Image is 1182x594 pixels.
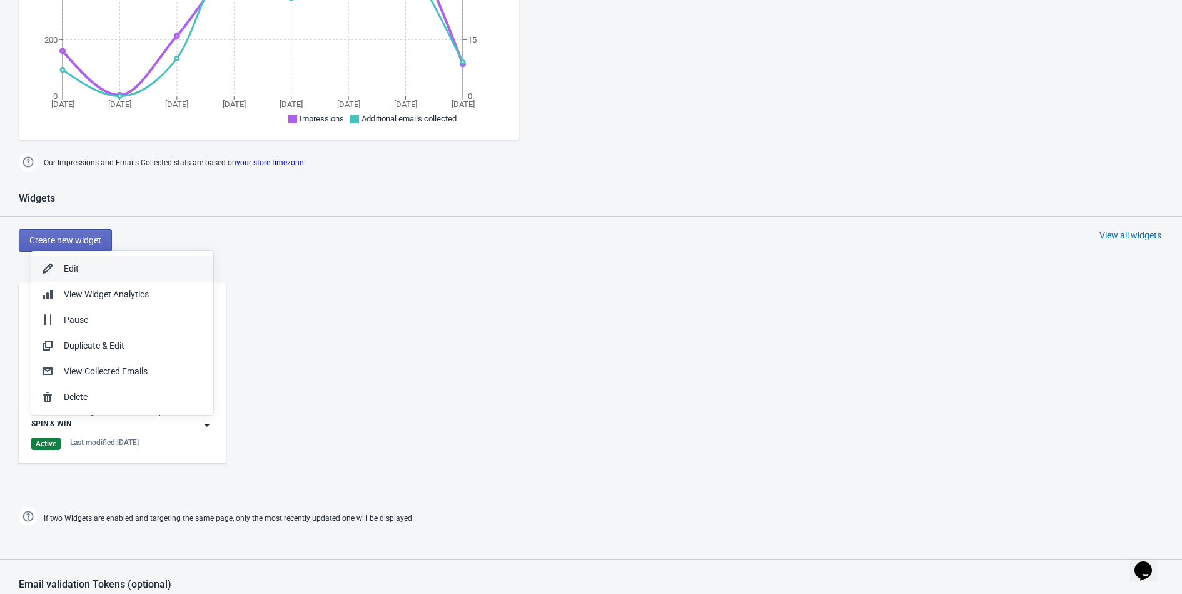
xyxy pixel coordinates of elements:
iframe: chat widget [1129,544,1169,581]
div: View Collected Emails [64,365,203,378]
span: View Widget Analytics [64,289,149,299]
span: Impressions [300,114,344,123]
tspan: [DATE] [337,100,360,109]
span: If two Widgets are enabled and targeting the same page, only the most recently updated one will b... [44,508,414,529]
span: Additional emails collected [361,114,457,123]
tspan: [DATE] [394,100,417,109]
tspan: [DATE] [51,100,74,109]
div: Pause [64,314,203,327]
button: Duplicate & Edit [31,333,213,359]
button: Delete [31,384,213,410]
button: View Widget Analytics [31,282,213,307]
button: Pause [31,307,213,333]
tspan: 15 [468,35,477,44]
span: Our Impressions and Emails Collected stats are based on . [44,153,305,173]
div: Active [31,438,61,450]
tspan: [DATE] [280,100,303,109]
button: Create new widget [19,229,112,252]
div: Duplicate & Edit [64,339,203,352]
button: Edit [31,256,213,282]
span: Create new widget [29,235,101,245]
div: Last modified: [DATE] [70,438,139,448]
tspan: 0 [53,91,58,101]
div: View all widgets [1099,229,1161,242]
div: Delete [64,391,203,404]
img: dropdown.png [201,419,213,431]
tspan: [DATE] [108,100,131,109]
tspan: [DATE] [223,100,246,109]
img: help.png [19,507,38,526]
button: View Collected Emails [31,359,213,384]
tspan: [DATE] [165,100,188,109]
div: SPIN & WIN [31,419,71,431]
img: help.png [19,153,38,172]
tspan: 200 [44,35,58,44]
tspan: 0 [468,91,472,101]
a: your store timezone [236,158,303,167]
div: Edit [64,262,203,275]
tspan: [DATE] [452,100,475,109]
